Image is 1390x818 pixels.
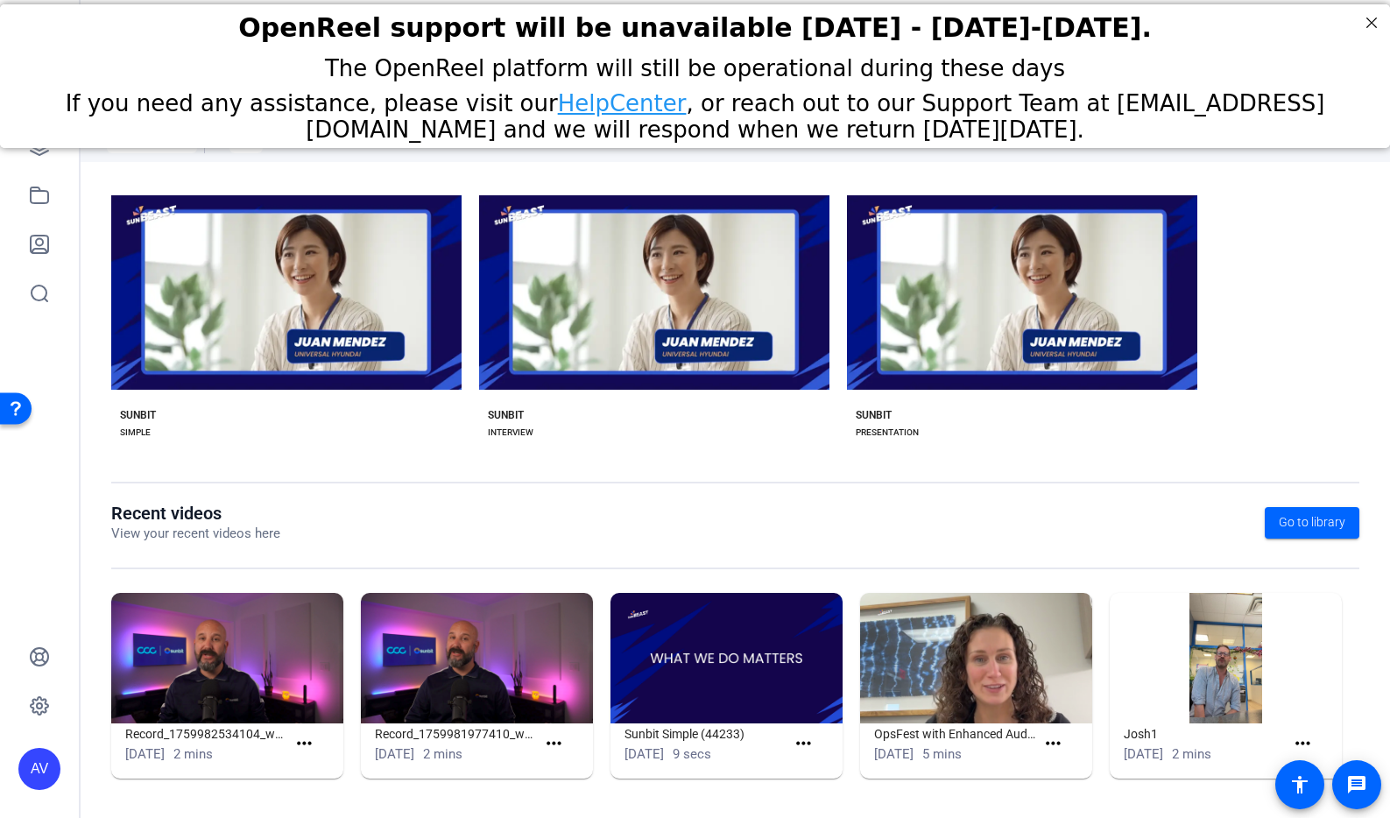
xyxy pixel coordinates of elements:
mat-icon: more_horiz [1292,733,1314,755]
h1: OpsFest with Enhanced Audio [874,723,1035,744]
div: PRESENTATION [856,426,919,440]
span: If you need any assistance, please visit our , or reach out to our Support Team at [EMAIL_ADDRESS... [66,86,1325,138]
mat-icon: more_horiz [543,733,565,755]
h2: OpenReel support will be unavailable Thursday - Friday, October 16th-17th. [22,8,1368,39]
a: Go to library [1265,507,1359,539]
span: [DATE] [125,746,165,762]
img: Record_1759981977410_webcam [361,593,593,723]
img: Sunbit Simple (44233) [610,593,843,723]
span: [DATE] [624,746,664,762]
span: [DATE] [375,746,414,762]
a: HelpCenter [558,86,687,112]
span: 2 mins [423,746,462,762]
mat-icon: message [1346,774,1367,795]
h1: Record_1759981977410_webcam [375,723,536,744]
img: Record_1759982534104_webcam [111,593,343,723]
h1: Recent videos [111,503,280,524]
div: SUNBIT [488,408,524,422]
span: [DATE] [1124,746,1163,762]
mat-icon: accessibility [1289,774,1310,795]
img: OpsFest with Enhanced Audio [860,593,1092,723]
span: 2 mins [173,746,213,762]
span: Go to library [1279,513,1345,532]
div: SUNBIT [856,408,892,422]
img: Josh1 [1110,593,1342,723]
div: SIMPLE [120,426,151,440]
div: AV [18,748,60,790]
span: The OpenReel platform will still be operational during these days [325,51,1065,77]
span: 5 mins [922,746,962,762]
div: SUNBIT [120,408,156,422]
span: 9 secs [673,746,711,762]
span: [DATE] [874,746,914,762]
div: Close Step [1360,7,1383,30]
p: View your recent videos here [111,524,280,544]
mat-icon: more_horiz [1042,733,1064,755]
h1: Sunbit Simple (44233) [624,723,786,744]
div: INTERVIEW [488,426,533,440]
mat-icon: more_horiz [793,733,815,755]
h1: Josh1 [1124,723,1285,744]
h1: Record_1759982534104_webcam [125,723,286,744]
mat-icon: more_horiz [293,733,315,755]
span: 2 mins [1172,746,1211,762]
